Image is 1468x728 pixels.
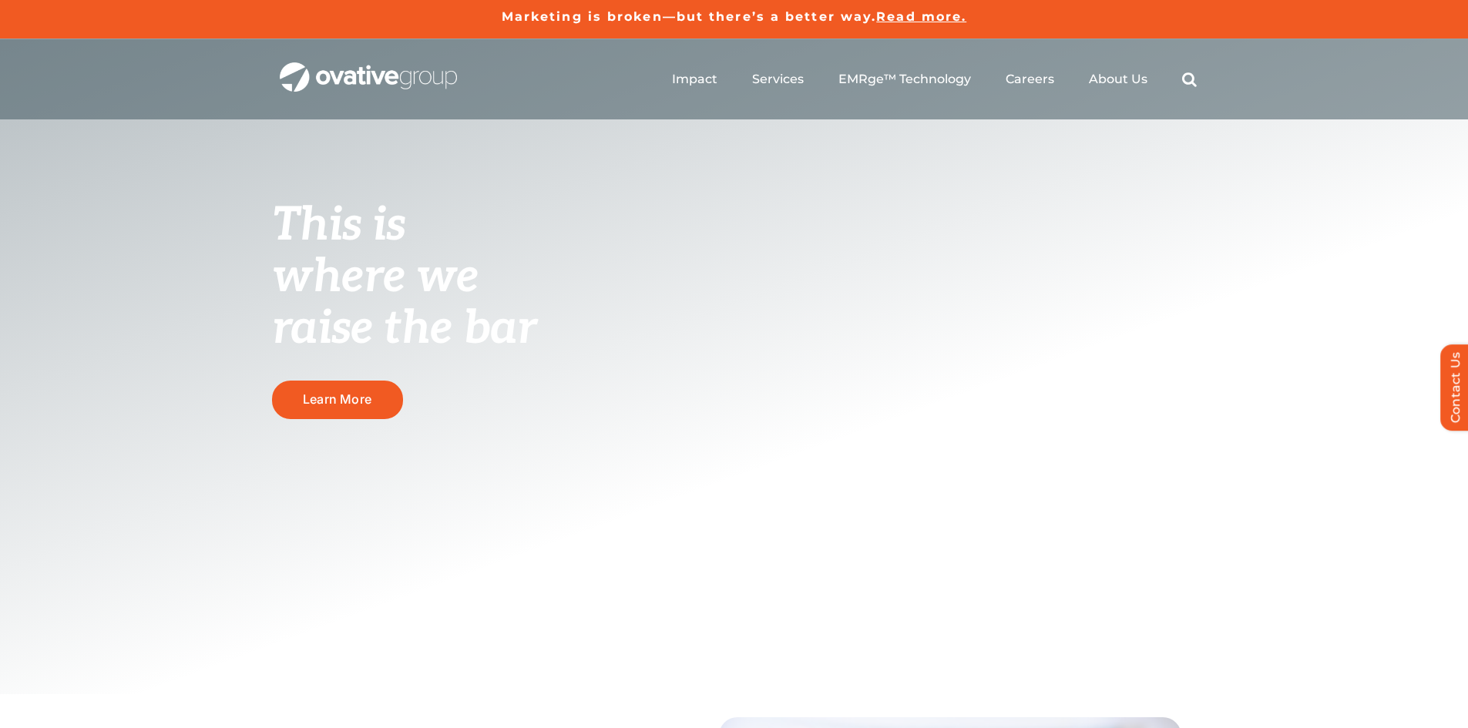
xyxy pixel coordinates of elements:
[672,55,1197,104] nav: Menu
[280,61,457,75] a: OG_Full_horizontal_WHT
[303,392,371,407] span: Learn More
[876,9,966,24] a: Read more.
[838,72,971,87] a: EMRge™ Technology
[1089,72,1147,87] a: About Us
[1182,72,1197,87] a: Search
[672,72,717,87] a: Impact
[272,381,403,418] a: Learn More
[272,250,536,357] span: where we raise the bar
[752,72,804,87] a: Services
[272,198,406,253] span: This is
[502,9,877,24] a: Marketing is broken—but there’s a better way.
[1006,72,1054,87] a: Careers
